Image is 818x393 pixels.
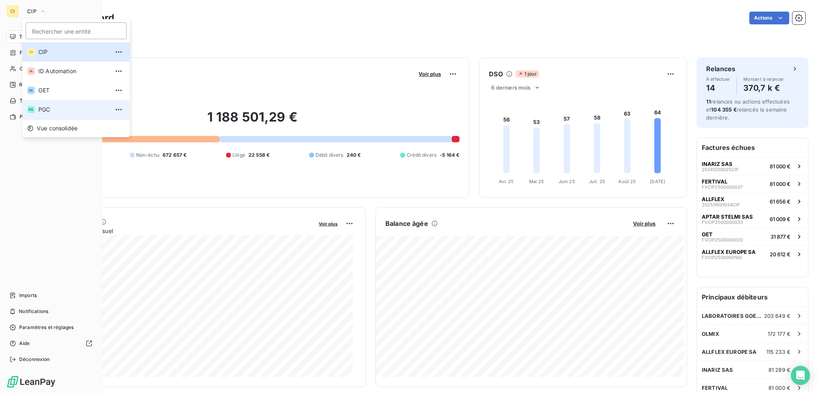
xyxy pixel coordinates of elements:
button: ALLFLEX EUROPE SAFVCIP250000010020 612 € [697,245,808,263]
h2: 1 188 501,29 € [45,109,459,133]
span: Crédit divers [407,152,437,159]
span: 6 derniers mois [491,84,530,91]
span: Débit divers [316,152,343,159]
span: PGC [38,106,109,114]
span: FVCIP2500000100 [702,255,742,260]
img: Logo LeanPay [6,375,56,388]
span: 31 877 € [770,233,790,240]
div: PG [27,106,35,114]
h6: Balance âgée [385,219,428,228]
span: Clients [20,65,36,72]
span: FERTIVAL [702,385,728,391]
span: 1 jour [516,70,539,78]
tspan: Mai 25 [529,179,544,184]
span: Montant à relancer [743,77,784,82]
button: Voir plus [416,70,443,78]
span: Factures [20,49,40,56]
span: À effectuer [706,77,730,82]
span: 81 000 € [768,385,790,391]
span: FVCIP2500000037 [702,185,743,190]
div: CI [27,48,35,56]
span: LABORATOIRES GOEMAR [702,313,764,319]
span: OLMIX [702,331,719,337]
span: 240 € [347,152,361,159]
span: Voir plus [419,71,441,77]
span: ALLFLEX EUROPE SA [702,349,757,355]
h4: 370,7 k € [743,82,784,94]
span: 22 558 € [248,152,270,159]
span: Imports [19,292,37,299]
span: 104 355 € [711,106,737,113]
tspan: Juil. 25 [589,179,605,184]
span: 172 177 € [768,331,790,337]
input: placeholder [26,22,127,39]
div: IA [27,67,35,75]
h4: 14 [706,82,730,94]
button: Voir plus [316,220,340,227]
span: INARIZ SAS [702,161,733,167]
span: FVCIP2500000033 [702,220,743,225]
button: FERTIVALFVCIP250000003781 000 € [697,175,808,192]
span: 203 649 € [764,313,790,319]
span: Litige [232,152,245,159]
a: Aide [6,337,95,350]
tspan: Avr. 25 [499,179,514,184]
span: -5 164 € [440,152,459,159]
button: INARIZ SAS20241200025CIP81 000 € [697,157,808,175]
span: Paiements [20,113,44,120]
span: ALLFLEX EUROPE SA [702,249,756,255]
span: 11 [706,98,711,105]
span: Voir plus [633,220,655,227]
span: 61 009 € [770,216,790,222]
span: 61 656 € [770,198,790,205]
span: Aide [19,340,30,347]
span: OET [38,86,109,94]
span: 20241200025CIP [702,167,739,172]
tspan: Juin 25 [559,179,575,184]
tspan: Août 25 [619,179,636,184]
span: 20 612 € [770,251,790,257]
tspan: [DATE] [650,179,665,184]
span: Tableau de bord [19,33,56,40]
span: 81 289 € [768,367,790,373]
span: Voir plus [319,221,338,227]
button: ALLFLEX20250600034CIP61 656 € [697,192,808,210]
div: CI [6,5,19,18]
h6: DSO [489,69,502,79]
h6: Principaux débiteurs [697,287,808,307]
span: FVCIP2500000020 [702,237,743,242]
span: Non-échu [136,152,159,159]
span: relances ou actions effectuées et relancés la semaine dernière. [706,98,790,121]
div: Open Intercom Messenger [791,366,810,385]
span: Déconnexion [19,356,50,363]
span: 81 000 € [770,181,790,187]
button: APTAR STELMI SASFVCIP250000003361 009 € [697,210,808,227]
span: Tâches [20,97,36,104]
span: CIP [27,8,36,14]
span: Vue consolidée [37,124,77,132]
span: CIP [38,48,109,56]
span: 20250600034CIP [702,202,740,207]
button: Voir plus [631,220,658,227]
span: 672 657 € [163,152,187,159]
span: ID Automation [38,67,109,75]
span: 81 000 € [770,163,790,170]
span: ALLFLEX [702,196,725,202]
div: OE [27,86,35,94]
span: OET [702,231,713,237]
h6: Factures échues [697,138,808,157]
span: INARIZ SAS [702,367,733,373]
button: OETFVCIP250000002031 877 € [697,227,808,245]
span: Relances [19,81,40,88]
span: Paramètres et réglages [19,324,73,331]
span: APTAR STELMI SAS [702,213,753,220]
span: Notifications [19,308,48,315]
span: FERTIVAL [702,178,727,185]
button: Actions [749,12,789,24]
span: 115 233 € [766,349,790,355]
h6: Relances [706,64,735,74]
span: Chiffre d'affaires mensuel [45,227,313,235]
